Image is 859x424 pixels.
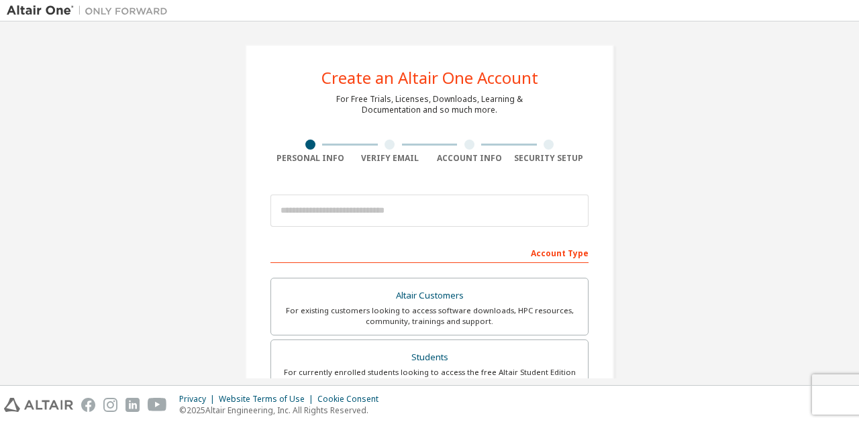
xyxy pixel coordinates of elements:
[270,153,350,164] div: Personal Info
[219,394,317,405] div: Website Terms of Use
[125,398,140,412] img: linkedin.svg
[279,348,580,367] div: Students
[279,367,580,388] div: For currently enrolled students looking to access the free Altair Student Edition bundle and all ...
[279,286,580,305] div: Altair Customers
[321,70,538,86] div: Create an Altair One Account
[179,394,219,405] div: Privacy
[279,305,580,327] div: For existing customers looking to access software downloads, HPC resources, community, trainings ...
[317,394,387,405] div: Cookie Consent
[7,4,174,17] img: Altair One
[270,242,589,263] div: Account Type
[179,405,387,416] p: © 2025 Altair Engineering, Inc. All Rights Reserved.
[4,398,73,412] img: altair_logo.svg
[350,153,430,164] div: Verify Email
[509,153,589,164] div: Security Setup
[103,398,117,412] img: instagram.svg
[429,153,509,164] div: Account Info
[148,398,167,412] img: youtube.svg
[81,398,95,412] img: facebook.svg
[336,94,523,115] div: For Free Trials, Licenses, Downloads, Learning & Documentation and so much more.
